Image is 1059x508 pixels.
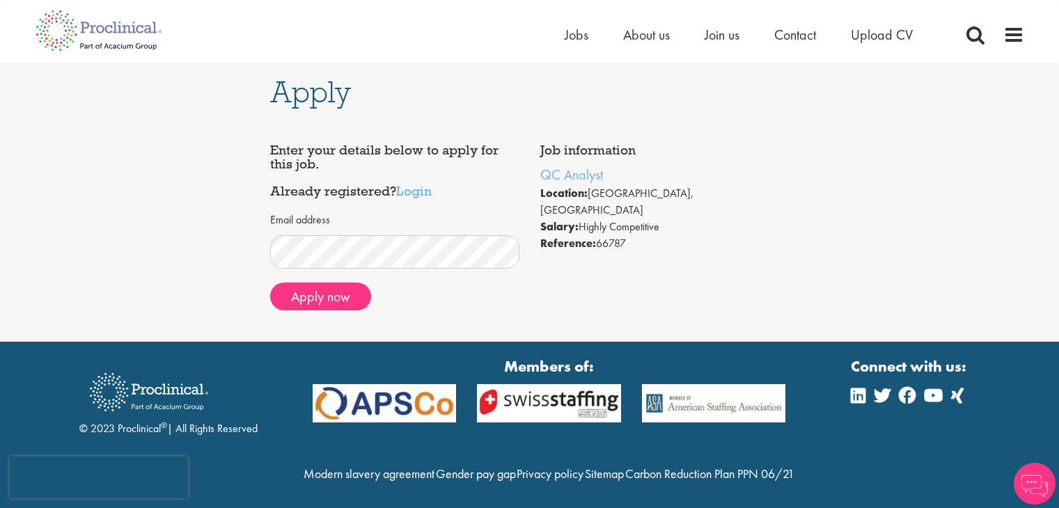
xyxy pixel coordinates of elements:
li: Highly Competitive [540,219,790,235]
a: Jobs [565,26,588,44]
label: Email address [270,212,330,228]
a: Join us [705,26,739,44]
strong: Location: [540,186,588,200]
strong: Connect with us: [851,356,969,377]
img: APSCo [302,384,467,422]
a: Contact [774,26,816,44]
a: About us [623,26,670,44]
a: Upload CV [851,26,913,44]
a: Carbon Reduction Plan PPN 06/21 [625,466,794,482]
strong: Reference: [540,236,596,251]
div: © 2023 Proclinical | All Rights Reserved [79,363,258,437]
a: Modern slavery agreement [304,466,434,482]
a: Privacy policy [517,466,583,482]
img: APSCo [632,384,797,422]
a: Sitemap [585,466,624,482]
button: Apply now [270,283,371,310]
span: Apply [270,73,351,111]
sup: ® [161,420,167,431]
h4: Enter your details below to apply for this job. Already registered? [270,143,519,198]
strong: Members of: [313,356,786,377]
a: QC Analyst [540,166,603,184]
a: Gender pay gap [436,466,516,482]
img: Chatbot [1014,463,1056,505]
a: Login [396,182,432,199]
strong: Salary: [540,219,579,234]
iframe: reCAPTCHA [10,457,188,498]
h4: Job information [540,143,790,157]
img: Proclinical Recruitment [79,363,219,421]
li: [GEOGRAPHIC_DATA], [GEOGRAPHIC_DATA] [540,185,790,219]
li: 66787 [540,235,790,252]
img: APSCo [466,384,632,422]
